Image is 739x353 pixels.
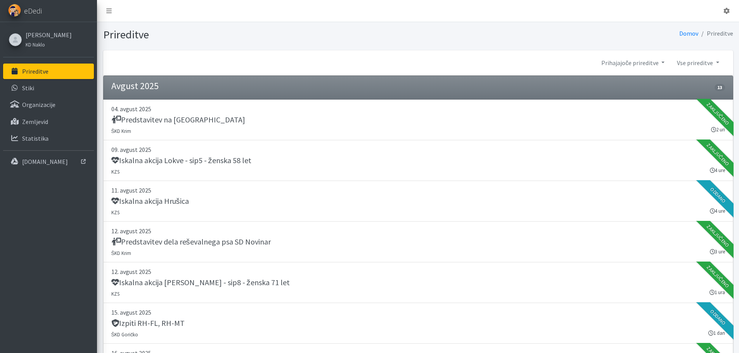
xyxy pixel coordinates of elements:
p: 15. avgust 2025 [111,308,725,317]
a: 04. avgust 2025 Predstavitev na [GEOGRAPHIC_DATA] ŠKD Krim 2 uri Zaključeno [103,100,733,140]
p: Prireditve [22,67,48,75]
p: Organizacije [22,101,55,108]
p: 12. avgust 2025 [111,267,725,276]
p: 12. avgust 2025 [111,226,725,236]
a: Organizacije [3,97,94,112]
small: ŠKD Krim [111,250,132,256]
small: KZS [111,209,119,215]
a: Zemljevid [3,114,94,129]
h5: Predstavitev na [GEOGRAPHIC_DATA] [111,115,245,124]
a: Prihajajoče prireditve [595,55,671,71]
small: ŠKD Goričko [111,331,138,338]
p: 04. avgust 2025 [111,104,725,114]
a: 12. avgust 2025 Iskalna akcija [PERSON_NAME] - sip8 - ženska 71 let KZS 1 ura Zaključeno [103,262,733,303]
a: 11. avgust 2025 Iskalna akcija Hrušica KZS 4 ure Oddano [103,181,733,222]
a: 12. avgust 2025 Predstavitev dela reševalnega psa SD Novinar ŠKD Krim 3 ure Zaključeno [103,222,733,262]
a: [PERSON_NAME] [26,30,72,40]
a: Domov [679,29,698,37]
small: KD Naklo [26,41,45,48]
a: 09. avgust 2025 Iskalna akcija Lokve - sip5 - ženska 58 let KZS 4 ure Zaključeno [103,140,733,181]
a: Prireditve [3,64,94,79]
p: Stiki [22,84,34,92]
p: [DOMAIN_NAME] [22,158,68,165]
p: Statistika [22,134,48,142]
h4: Avgust 2025 [111,81,159,92]
a: Stiki [3,80,94,96]
h5: Iskalna akcija Lokve - sip5 - ženska 58 let [111,156,251,165]
a: KD Naklo [26,40,72,49]
h5: Iskalna akcija [PERSON_NAME] - sip8 - ženska 71 let [111,278,290,287]
a: Statistika [3,131,94,146]
p: Zemljevid [22,118,48,126]
a: Vse prireditve [671,55,725,71]
h5: Predstavitev dela reševalnega psa SD Novinar [111,237,271,246]
h1: Prireditve [103,28,415,41]
a: 15. avgust 2025 Izpiti RH-FL, RH-MT ŠKD Goričko 1 dan Oddano [103,303,733,344]
p: 09. avgust 2025 [111,145,725,154]
span: 13 [715,84,725,91]
p: 11. avgust 2025 [111,186,725,195]
small: KZS [111,169,119,175]
h5: Iskalna akcija Hrušica [111,196,189,206]
small: KZS [111,291,119,297]
a: [DOMAIN_NAME] [3,154,94,169]
li: Prireditve [698,28,733,39]
small: ŠKD Krim [111,128,132,134]
span: eDedi [24,5,42,17]
h5: Izpiti RH-FL, RH-MT [111,319,185,328]
img: eDedi [8,4,21,17]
